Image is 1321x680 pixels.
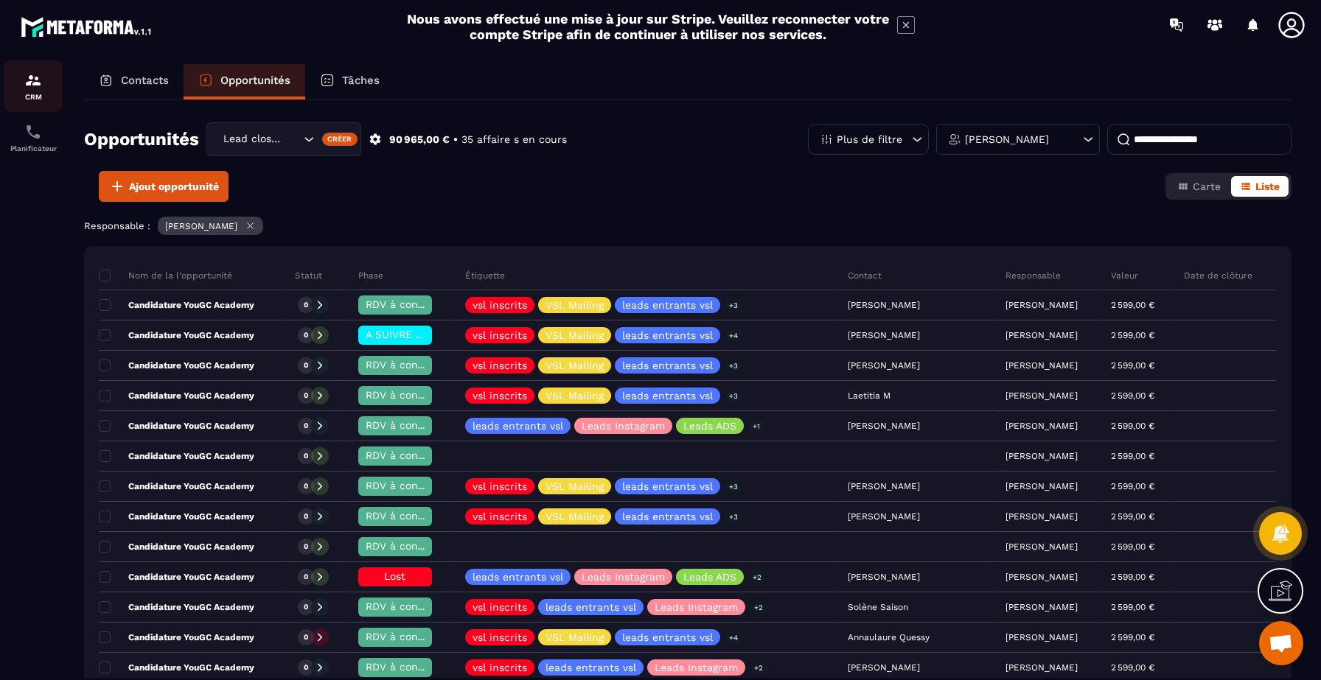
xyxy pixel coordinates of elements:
[546,481,604,491] p: VSL Mailing
[622,511,713,522] p: leads entrants vsl
[24,123,42,141] img: scheduler
[366,510,461,522] span: RDV à confimer ❓
[622,360,713,371] p: leads entrants vsl
[304,662,308,673] p: 0
[406,11,890,42] h2: Nous avons effectué une mise à jour sur Stripe. Veuillez reconnecter votre compte Stripe afin de ...
[4,60,63,112] a: formationformationCRM
[99,270,232,281] p: Nom de la l'opportunité
[1005,602,1078,612] p: [PERSON_NAME]
[285,131,300,147] input: Search for option
[1111,481,1154,491] p: 2 599,00 €
[473,300,527,310] p: vsl inscrits
[1111,541,1154,552] p: 2 599,00 €
[1255,180,1280,192] span: Liste
[24,71,42,89] img: formation
[622,390,713,401] p: leads entrants vsl
[1005,662,1078,673] p: [PERSON_NAME]
[622,632,713,642] p: leads entrants vsl
[1005,541,1078,552] p: [PERSON_NAME]
[99,171,229,202] button: Ajout opportunité
[1005,360,1078,371] p: [PERSON_NAME]
[389,133,450,147] p: 90 965,00 €
[461,133,567,147] p: 35 affaire s en cours
[1111,390,1154,401] p: 2 599,00 €
[358,270,383,281] p: Phase
[99,631,254,643] p: Candidature YouGC Academy
[1005,451,1078,461] p: [PERSON_NAME]
[724,388,743,404] p: +3
[724,630,743,645] p: +4
[220,131,285,147] span: Lead closing
[473,602,527,612] p: vsl inscrits
[1111,602,1154,612] p: 2 599,00 €
[473,421,563,431] p: leads entrants vsl
[99,390,254,402] p: Candidature YouGC Academy
[366,329,428,340] span: A SUIVRE ⏳
[304,632,308,642] p: 0
[453,133,458,147] p: •
[366,661,461,673] span: RDV à confimer ❓
[1193,180,1221,192] span: Carte
[1005,572,1078,582] p: [PERSON_NAME]
[473,390,527,401] p: vsl inscrits
[304,511,308,522] p: 0
[473,481,527,491] p: vsl inscrits
[1005,330,1078,340] p: [PERSON_NAME]
[1111,662,1154,673] p: 2 599,00 €
[304,330,308,340] p: 0
[184,64,305,99] a: Opportunités
[206,122,361,156] div: Search for option
[366,298,461,310] span: RDV à confimer ❓
[1111,572,1154,582] p: 2 599,00 €
[582,421,665,431] p: Leads Instagram
[622,300,713,310] p: leads entrants vsl
[220,74,290,87] p: Opportunités
[1231,176,1289,197] button: Liste
[304,541,308,552] p: 0
[384,570,405,582] span: Lost
[366,419,461,431] span: RDV à confimer ❓
[366,389,461,401] span: RDV à confimer ❓
[322,133,358,146] div: Créer
[1005,632,1078,642] p: [PERSON_NAME]
[295,270,322,281] p: Statut
[99,541,254,553] p: Candidature YouGC Academy
[99,601,254,613] p: Candidature YouGC Academy
[21,13,153,40] img: logo
[473,330,527,340] p: vsl inscrits
[473,572,563,582] p: leads entrants vsl
[724,509,743,525] p: +3
[366,480,461,491] span: RDV à confimer ❓
[99,511,254,522] p: Candidature YouGC Academy
[366,600,461,612] span: RDV à confimer ❓
[99,420,254,432] p: Candidature YouGC Academy
[546,330,604,340] p: VSL Mailing
[1005,300,1078,310] p: [PERSON_NAME]
[622,330,713,340] p: leads entrants vsl
[99,450,254,462] p: Candidature YouGC Academy
[1168,176,1230,197] button: Carte
[546,662,636,673] p: leads entrants vsl
[1111,511,1154,522] p: 2 599,00 €
[724,328,743,343] p: +4
[582,572,665,582] p: Leads Instagram
[473,632,527,642] p: vsl inscrits
[724,358,743,374] p: +3
[1005,270,1061,281] p: Responsable
[683,421,736,431] p: Leads ADS
[366,540,461,552] span: RDV à confimer ❓
[724,479,743,494] p: +3
[366,449,461,461] span: RDV à confimer ❓
[546,632,604,642] p: VSL Mailing
[473,511,527,522] p: vsl inscrits
[84,125,199,154] h2: Opportunités
[99,299,254,311] p: Candidature YouGC Academy
[304,451,308,461] p: 0
[366,631,461,642] span: RDV à confimer ❓
[683,572,736,582] p: Leads ADS
[546,390,604,401] p: VSL Mailing
[366,359,461,371] span: RDV à confimer ❓
[1111,270,1138,281] p: Valeur
[837,134,902,144] p: Plus de filtre
[304,421,308,431] p: 0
